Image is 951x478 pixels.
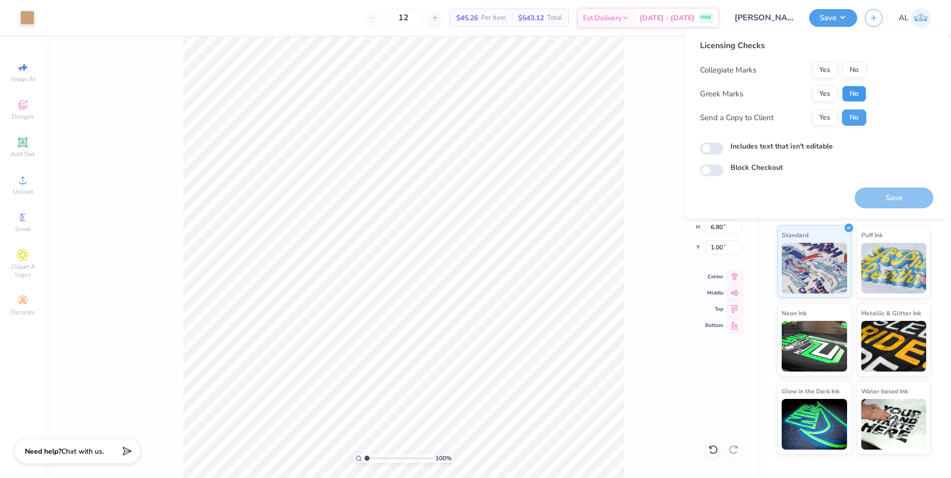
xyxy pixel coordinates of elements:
[700,88,743,100] div: Greek Marks
[384,9,423,27] input: – –
[705,273,723,280] span: Center
[705,289,723,297] span: Middle
[782,386,839,396] span: Glow in the Dark Ink
[701,14,711,21] span: FREE
[782,230,809,240] span: Standard
[911,8,931,28] img: Alyzza Lydia Mae Sobrino
[583,13,621,23] span: Est. Delivery
[547,13,562,23] span: Total
[782,243,847,293] img: Standard
[842,62,866,78] button: No
[899,12,908,24] span: AL
[812,62,838,78] button: Yes
[782,321,847,372] img: Neon Ink
[700,112,774,124] div: Send a Copy to Client
[518,13,544,23] span: $543.12
[730,162,783,173] label: Block Checkout
[5,263,41,279] span: Clipart & logos
[25,447,61,456] strong: Need help?
[456,13,478,23] span: $45.26
[861,386,908,396] span: Water based Ink
[809,9,857,27] button: Save
[15,225,31,233] span: Greek
[812,109,838,126] button: Yes
[782,308,807,318] span: Neon Ink
[861,321,927,372] img: Metallic & Glitter Ink
[11,150,35,158] span: Add Text
[705,322,723,329] span: Bottom
[842,86,866,102] button: No
[861,230,883,240] span: Puff Ink
[13,188,33,196] span: Upload
[700,64,756,76] div: Collegiate Marks
[435,454,452,463] span: 100 %
[727,8,801,28] input: Untitled Design
[861,308,921,318] span: Metallic & Glitter Ink
[481,13,506,23] span: Per Item
[812,86,838,102] button: Yes
[730,141,833,152] label: Includes text that isn't editable
[899,8,931,28] a: AL
[640,13,694,23] span: [DATE] - [DATE]
[61,447,104,456] span: Chat with us.
[705,306,723,313] span: Top
[11,308,35,316] span: Decorate
[861,243,927,293] img: Puff Ink
[12,113,34,121] span: Designs
[861,399,927,450] img: Water based Ink
[782,399,847,450] img: Glow in the Dark Ink
[700,40,866,52] div: Licensing Checks
[842,109,866,126] button: No
[11,75,35,83] span: Image AI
